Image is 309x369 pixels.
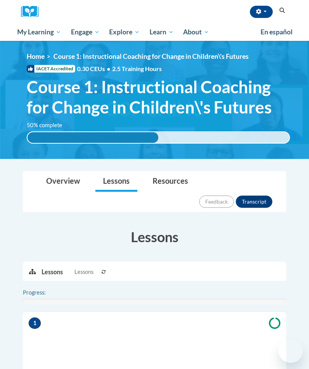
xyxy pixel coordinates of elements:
[112,65,162,72] span: 2.5 Training Hours
[256,24,298,40] a: En español
[107,65,110,72] span: •
[109,28,140,37] span: Explore
[250,6,273,18] button: Account Settings
[236,196,272,208] button: Transcript
[23,227,286,246] h3: Lessons
[145,23,179,41] a: Learn
[42,268,63,276] p: Lessons
[104,23,145,41] a: Explore
[183,28,209,37] span: About
[66,23,105,41] a: Engage
[71,28,100,37] span: Engage
[23,288,67,297] label: Progress:
[27,121,71,129] label: 50% complete
[145,172,196,192] a: Resources
[179,23,214,41] a: About
[12,23,66,41] a: My Learning
[27,132,158,143] div: 50% complete
[261,28,293,36] span: En español
[278,338,303,363] iframe: Button to launch messaging window
[27,77,290,117] span: Course 1: Instructional Coaching for Change in Children\'s Futures
[21,6,44,18] a: Cox Campus
[74,268,93,276] span: Lessons
[39,172,88,192] a: Overview
[150,28,174,37] span: Learn
[11,23,298,41] div: Main menu
[21,6,44,18] img: Logo brand
[53,52,249,60] span: Course 1: Instructional Coaching for Change in Children\'s Futures
[17,28,61,37] span: My Learning
[199,196,234,208] button: Feedback
[77,65,112,73] span: 0.30 CEUs
[95,172,137,192] a: Lessons
[27,65,75,73] span: IACET Accredited
[277,6,288,15] button: Search
[29,317,41,329] span: 1
[27,52,45,60] a: Home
